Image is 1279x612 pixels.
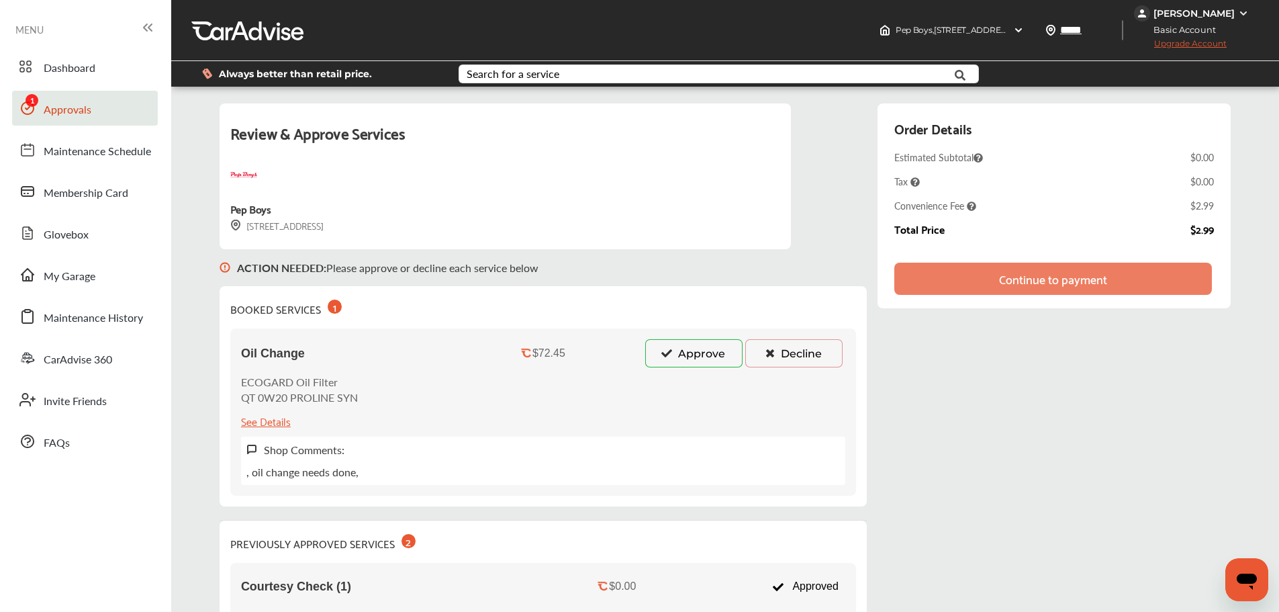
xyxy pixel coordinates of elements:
span: Oil Change [241,347,305,361]
a: Membership Card [12,174,158,209]
span: Maintenance History [44,310,143,327]
img: location_vector.a44bc228.svg [1045,25,1056,36]
span: Estimated Subtotal [894,150,983,164]
div: Search for a service [467,69,559,79]
div: BOOKED SERVICES [230,297,342,318]
span: Maintenance Schedule [44,143,151,161]
span: Glovebox [44,226,89,244]
span: My Garage [44,268,95,286]
span: CarAdvise 360 [44,351,112,369]
a: My Garage [12,257,158,292]
a: Glovebox [12,216,158,251]
img: header-home-logo.8d720a4f.svg [880,25,890,36]
div: $2.99 [1190,199,1214,212]
img: header-down-arrow.9dd2ce7d.svg [1013,25,1024,36]
span: MENU [15,24,44,35]
a: FAQs [12,424,158,459]
img: svg+xml;base64,PHN2ZyB3aWR0aD0iMTYiIGhlaWdodD0iMTciIHZpZXdCb3g9IjAgMCAxNiAxNyIgZmlsbD0ibm9uZSIgeG... [230,220,241,231]
button: Approve [645,339,743,367]
span: Convenience Fee [894,199,976,212]
img: dollor_label_vector.a70140d1.svg [202,68,212,79]
div: [STREET_ADDRESS] [230,218,324,233]
div: Approved [765,574,845,599]
span: Basic Account [1135,23,1226,37]
div: PREVIOUSLY APPROVED SERVICES [230,531,416,552]
div: 2 [401,534,416,548]
div: $72.45 [532,347,565,359]
div: Pep Boys [230,200,271,218]
span: Pep Boys , [STREET_ADDRESS] [GEOGRAPHIC_DATA] , AL 36561 [896,25,1135,35]
img: WGsFRI8htEPBVLJbROoPRyZpYNWhNONpIPPETTm6eUC0GeLEiAAAAAElFTkSuQmCC [1238,8,1249,19]
div: $0.00 [1190,150,1214,164]
p: , oil change needs done, [246,464,359,480]
a: Invite Friends [12,382,158,417]
div: $0.00 [1190,175,1214,188]
p: ECOGARD Oil Filter [241,374,358,390]
b: ACTION NEEDED : [237,260,326,275]
a: CarAdvise 360 [12,341,158,376]
div: [PERSON_NAME] [1153,7,1235,19]
span: Membership Card [44,185,128,202]
img: jVpblrzwTbfkPYzPPzSLxeg0AAAAASUVORK5CYII= [1134,5,1150,21]
div: Total Price [894,223,945,235]
span: Tax [894,175,920,188]
div: $2.99 [1190,223,1214,235]
button: Decline [745,339,843,367]
div: Review & Approve Services [230,120,780,162]
span: Dashboard [44,60,95,77]
span: Always better than retail price. [219,69,372,79]
div: 1 [328,300,342,314]
div: See Details [241,412,291,430]
span: Approvals [44,101,91,119]
span: Courtesy Check (1) [241,580,351,594]
img: svg+xml;base64,PHN2ZyB3aWR0aD0iMTYiIGhlaWdodD0iMTciIHZpZXdCb3g9IjAgMCAxNiAxNyIgZmlsbD0ibm9uZSIgeG... [246,444,257,455]
img: logo-pepboys.png [230,162,257,189]
span: FAQs [44,435,70,452]
a: Maintenance History [12,299,158,334]
p: Please approve or decline each service below [237,260,538,275]
span: Invite Friends [44,393,107,410]
div: Order Details [894,117,972,140]
a: Dashboard [12,49,158,84]
span: Upgrade Account [1134,38,1227,55]
img: header-divider.bc55588e.svg [1122,20,1123,40]
a: Approvals [12,91,158,126]
div: Continue to payment [999,272,1107,286]
p: QT 0W20 PROLINE SYN [241,390,358,405]
iframe: Button to launch messaging window [1225,558,1268,601]
label: Shop Comments: [264,442,344,457]
div: $0.00 [609,580,636,593]
a: Maintenance Schedule [12,132,158,167]
img: svg+xml;base64,PHN2ZyB3aWR0aD0iMTYiIGhlaWdodD0iMTciIHZpZXdCb3g9IjAgMCAxNiAxNyIgZmlsbD0ibm9uZSIgeG... [220,249,230,286]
